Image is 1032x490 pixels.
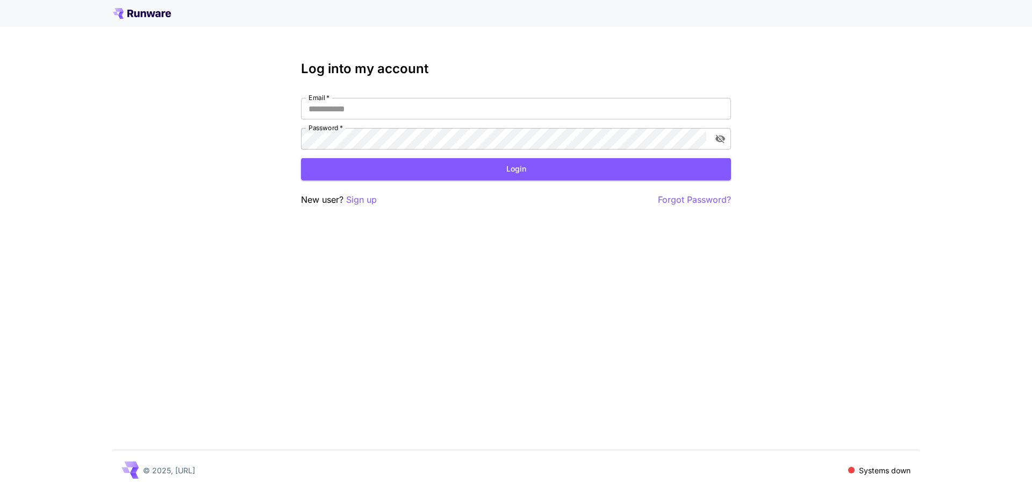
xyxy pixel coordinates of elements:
h3: Log into my account [301,61,731,76]
label: Password [309,123,343,132]
button: Login [301,158,731,180]
label: Email [309,93,329,102]
button: Forgot Password? [658,193,731,207]
p: New user? [301,193,377,207]
button: toggle password visibility [711,129,730,148]
button: Sign up [346,193,377,207]
p: Systems down [859,465,911,476]
p: © 2025, [URL] [143,465,195,476]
